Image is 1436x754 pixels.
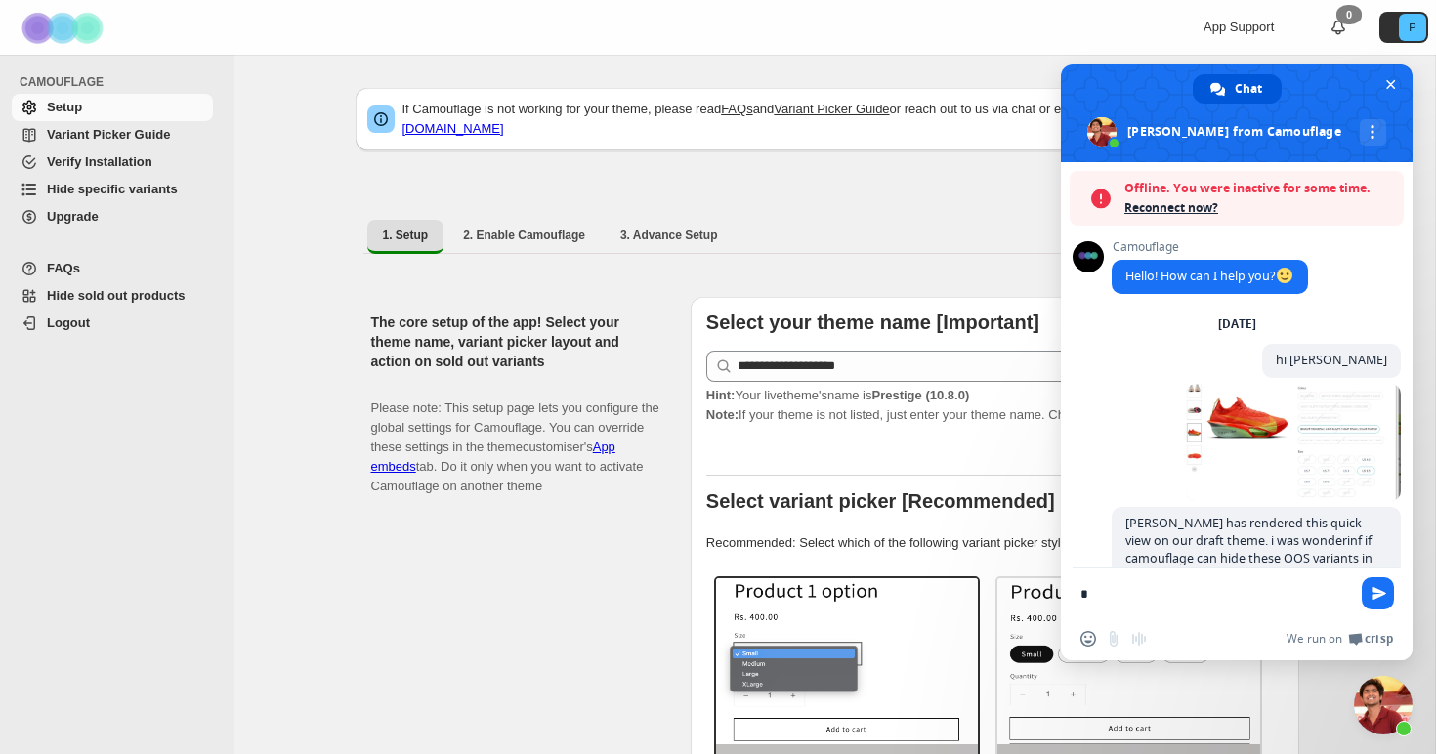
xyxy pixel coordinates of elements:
div: 0 [1336,5,1362,24]
span: Avatar with initials P [1399,14,1426,41]
span: We run on [1287,631,1342,647]
span: FAQs [47,261,80,275]
img: Select / Dropdowns [716,578,979,744]
span: Crisp [1365,631,1393,647]
span: 1. Setup [383,228,429,243]
a: Variant Picker Guide [12,121,213,148]
strong: Note: [706,407,739,422]
p: If your theme is not listed, just enter your theme name. Check to find your theme name. [706,386,1284,425]
div: Close chat [1354,676,1413,734]
span: Hide sold out products [47,288,186,303]
b: Select variant picker [Recommended] [706,490,1055,512]
img: Buttons / Swatches [997,578,1260,744]
a: FAQs [721,102,753,116]
p: Please note: This setup page lets you configure the global settings for Camouflage. You can overr... [371,379,659,496]
span: [PERSON_NAME] has rendered this quick view on our draft theme. i was wonderinf if camouflage can ... [1125,515,1373,584]
div: Chat [1193,74,1282,104]
span: Logout [47,315,90,330]
span: Insert an emoji [1080,631,1096,647]
a: Hide sold out products [12,282,213,310]
span: Hello! How can I help you? [1125,268,1294,284]
span: hi [PERSON_NAME] [1276,352,1387,368]
span: 3. Advance Setup [620,228,718,243]
a: Verify Installation [12,148,213,176]
span: Your live theme's name is [706,388,969,402]
textarea: Compose your message... [1080,585,1350,603]
span: CAMOUFLAGE [20,74,221,90]
a: FAQs [12,255,213,282]
span: Verify Installation [47,154,152,169]
span: Chat [1235,74,1262,104]
a: 0 [1329,18,1348,37]
p: Recommended: Select which of the following variant picker styles match your theme. [706,533,1284,553]
a: Logout [12,310,213,337]
text: P [1409,21,1415,33]
div: [DATE] [1218,318,1256,330]
span: Camouflage [1112,240,1308,254]
span: 2. Enable Camouflage [463,228,585,243]
a: We run onCrisp [1287,631,1393,647]
b: Select your theme name [Important] [706,312,1039,333]
img: Camouflage [16,1,113,55]
span: Upgrade [47,209,99,224]
span: Hide specific variants [47,182,178,196]
span: Variant Picker Guide [47,127,170,142]
strong: Hint: [706,388,736,402]
span: Reconnect now? [1124,198,1394,218]
a: Upgrade [12,203,213,230]
button: Avatar with initials P [1379,12,1428,43]
strong: Prestige (10.8.0) [871,388,969,402]
span: Close chat [1380,74,1401,95]
p: If Camouflage is not working for your theme, please read and or reach out to us via chat or email: [402,100,1288,139]
a: Variant Picker Guide [774,102,889,116]
h2: The core setup of the app! Select your theme name, variant picker layout and action on sold out v... [371,313,659,371]
div: More channels [1360,119,1386,146]
span: Setup [47,100,82,114]
span: Send [1362,577,1394,609]
span: Offline. You were inactive for some time. [1124,179,1394,198]
span: App Support [1204,20,1274,34]
a: Hide specific variants [12,176,213,203]
a: Setup [12,94,213,121]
